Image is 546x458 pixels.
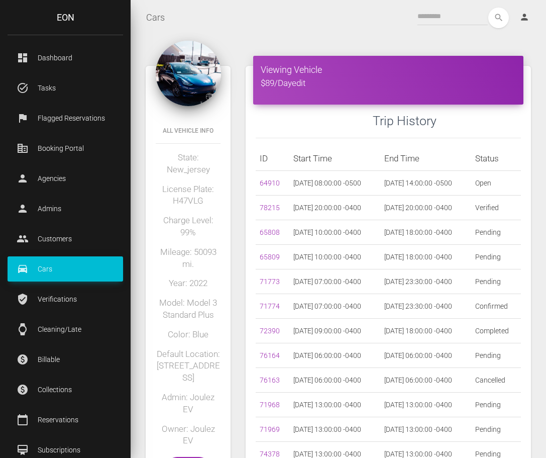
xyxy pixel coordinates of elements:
[512,8,538,28] a: person
[260,228,280,236] a: 65808
[289,393,380,417] td: [DATE] 13:00:00 -0400
[156,423,221,447] h5: Owner: Joulez EV
[380,146,471,171] th: End Time
[8,45,123,70] a: dashboard Dashboard
[8,347,123,372] a: paid Billable
[8,196,123,221] a: person Admins
[373,112,521,130] h3: Trip History
[380,393,471,417] td: [DATE] 13:00:00 -0400
[380,368,471,393] td: [DATE] 06:00:00 -0400
[15,261,116,277] p: Cars
[156,392,221,416] h5: Admin: Joulez EV
[15,382,116,397] p: Collections
[8,407,123,432] a: calendar_today Reservations
[8,136,123,161] a: corporate_fare Booking Portal
[8,106,123,131] a: flag Flagged Reservations
[260,278,280,286] a: 71773
[156,246,221,270] h5: Mileage: 50093 mi.
[289,368,380,393] td: [DATE] 06:00:00 -0400
[380,245,471,269] td: [DATE] 18:00:00 -0400
[156,297,221,321] h5: Model: Model 3 Standard Plus
[15,352,116,367] p: Billable
[289,319,380,343] td: [DATE] 09:00:00 -0400
[471,294,521,319] td: Confirmed
[15,322,116,337] p: Cleaning/Late
[261,63,516,76] h4: Viewing Vehicle
[260,204,280,212] a: 78215
[380,417,471,442] td: [DATE] 13:00:00 -0400
[15,141,116,156] p: Booking Portal
[380,171,471,196] td: [DATE] 14:00:00 -0500
[260,425,280,433] a: 71969
[15,442,116,457] p: Subscriptions
[289,196,380,220] td: [DATE] 20:00:00 -0400
[260,327,280,335] a: 72390
[15,50,116,65] p: Dashboard
[380,196,471,220] td: [DATE] 20:00:00 -0400
[380,343,471,368] td: [DATE] 06:00:00 -0400
[8,377,123,402] a: paid Collections
[146,5,165,30] a: Cars
[8,256,123,282] a: drive_eta Cars
[15,292,116,307] p: Verifications
[471,171,521,196] td: Open
[15,231,116,246] p: Customers
[519,12,529,22] i: person
[380,319,471,343] td: [DATE] 18:00:00 -0400
[471,220,521,245] td: Pending
[156,348,221,384] h5: Default Location: [STREET_ADDRESS]
[488,8,509,28] button: search
[471,146,521,171] th: Status
[15,201,116,216] p: Admins
[380,294,471,319] td: [DATE] 23:30:00 -0400
[471,319,521,343] td: Completed
[380,220,471,245] td: [DATE] 18:00:00 -0400
[8,287,123,312] a: verified_user Verifications
[260,376,280,384] a: 76163
[471,368,521,393] td: Cancelled
[260,179,280,187] a: 64910
[8,226,123,251] a: people Customers
[289,343,380,368] td: [DATE] 06:00:00 -0400
[289,417,380,442] td: [DATE] 13:00:00 -0400
[289,220,380,245] td: [DATE] 10:00:00 -0400
[15,412,116,427] p: Reservations
[260,351,280,359] a: 76164
[289,171,380,196] td: [DATE] 08:00:00 -0500
[8,166,123,191] a: person Agencies
[156,126,221,135] h6: All Vehicle Info
[8,317,123,342] a: watch Cleaning/Late
[15,171,116,186] p: Agencies
[260,401,280,409] a: 71968
[156,41,221,106] img: 204.jpg
[380,269,471,294] td: [DATE] 23:30:00 -0400
[261,77,516,89] h5: $89/Day
[256,146,289,171] th: ID
[260,302,280,310] a: 71774
[471,245,521,269] td: Pending
[471,417,521,442] td: Pending
[156,278,221,290] h5: Year: 2022
[15,111,116,126] p: Flagged Reservations
[289,146,380,171] th: Start Time
[289,294,380,319] td: [DATE] 07:00:00 -0400
[289,245,380,269] td: [DATE] 10:00:00 -0400
[156,184,221,208] h5: License Plate: H47VLG
[260,253,280,261] a: 65809
[156,329,221,341] h5: Color: Blue
[471,393,521,417] td: Pending
[289,269,380,294] td: [DATE] 07:00:00 -0400
[15,80,116,96] p: Tasks
[156,215,221,239] h5: Charge Level: 99%
[471,343,521,368] td: Pending
[8,75,123,101] a: task_alt Tasks
[260,450,280,458] a: 74378
[471,269,521,294] td: Pending
[471,196,521,220] td: Verified
[292,78,305,88] a: edit
[156,152,221,176] h5: State: New_jersey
